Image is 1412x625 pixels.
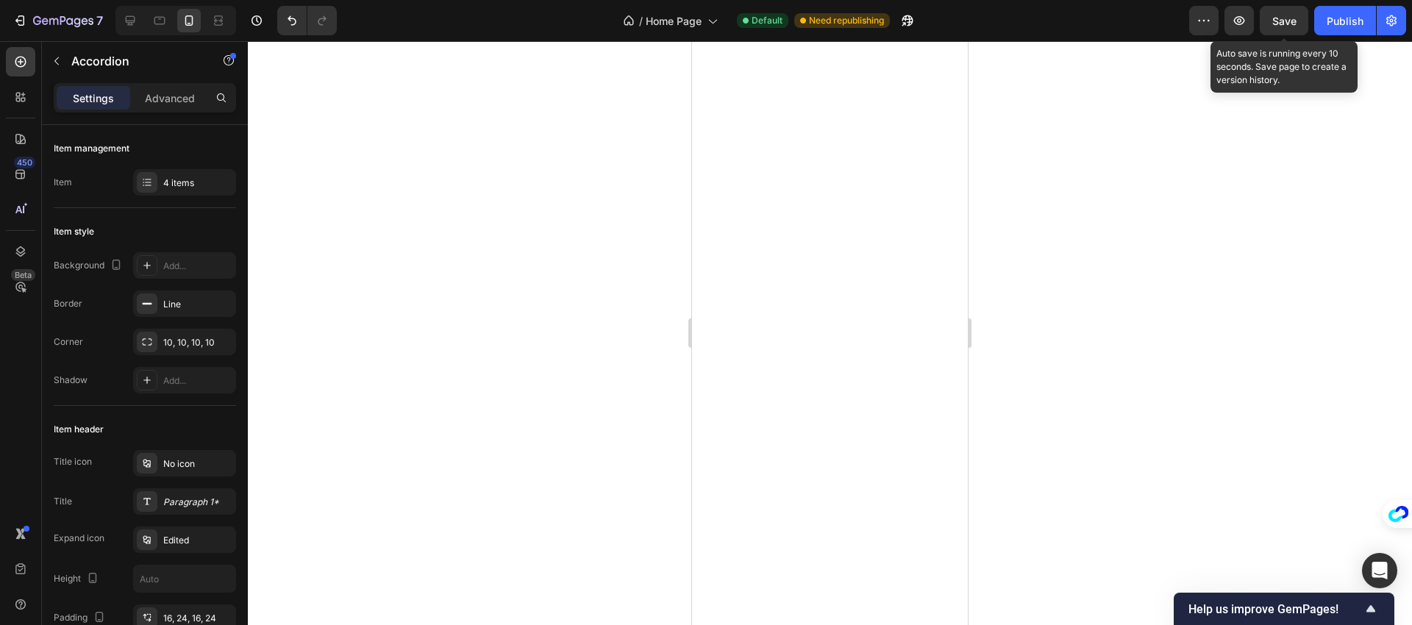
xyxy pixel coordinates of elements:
iframe: Design area [692,41,968,625]
button: 7 [6,6,110,35]
div: Beta [11,269,35,281]
div: Border [54,297,82,310]
div: Edited [163,534,232,547]
div: Shadow [54,374,88,387]
div: Corner [54,335,83,349]
button: Save [1260,6,1308,35]
div: Title icon [54,455,92,468]
div: 450 [14,157,35,168]
div: Title [54,495,72,508]
div: Open Intercom Messenger [1362,553,1397,588]
p: Settings [73,90,114,106]
span: Help us improve GemPages! [1188,602,1362,616]
div: Item header [54,423,104,436]
div: Add... [163,374,232,387]
div: Item style [54,225,94,238]
div: 10, 10, 10, 10 [163,336,232,349]
div: Undo/Redo [277,6,337,35]
div: 4 items [163,176,232,190]
p: Advanced [145,90,195,106]
div: 16, 24, 16, 24 [163,612,232,625]
div: Expand icon [54,532,104,545]
div: Paragraph 1* [163,496,232,509]
button: Publish [1314,6,1376,35]
button: Show survey - Help us improve GemPages! [1188,600,1380,618]
div: Publish [1327,13,1363,29]
p: 7 [96,12,103,29]
span: Home Page [646,13,702,29]
span: Default [752,14,782,27]
div: Item management [54,142,129,155]
div: Add... [163,260,232,273]
p: Accordion [71,52,196,70]
div: Line [163,298,232,311]
div: Background [54,256,125,276]
input: Auto [134,565,235,592]
span: Save [1272,15,1297,27]
span: Need republishing [809,14,884,27]
div: Item [54,176,72,189]
div: No icon [163,457,232,471]
div: Height [54,569,101,589]
span: / [639,13,643,29]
